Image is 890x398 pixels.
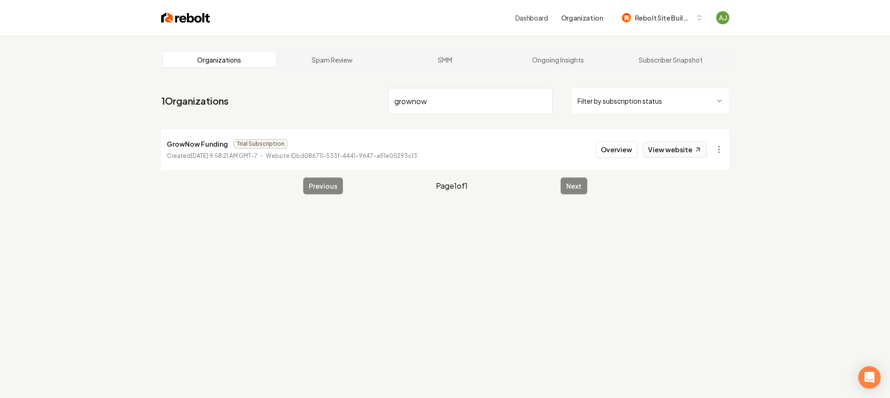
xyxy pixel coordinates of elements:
[191,152,257,159] time: [DATE] 9:58:21 AM GMT-7
[643,142,707,157] a: View website
[622,13,631,22] img: Rebolt Site Builder
[555,9,609,26] button: Organization
[161,94,228,107] a: 1Organizations
[436,180,468,192] span: Page 1 of 1
[388,88,553,114] input: Search by name or ID
[501,52,614,67] a: Ongoing Insights
[163,52,276,67] a: Organizations
[266,151,417,161] p: Website ID bd086711-533f-4441-9647-a51e05293c13
[161,11,210,24] img: Rebolt Logo
[596,141,637,158] button: Overview
[614,52,727,67] a: Subscriber Snapshot
[234,139,287,149] span: Trial Subscription
[167,138,228,149] p: GrowNow Funding
[716,11,729,24] button: Open user button
[716,11,729,24] img: AJ Nimeh
[389,52,502,67] a: SMM
[635,13,692,23] span: Rebolt Site Builder
[858,366,881,389] div: Open Intercom Messenger
[276,52,389,67] a: Spam Review
[167,151,257,161] p: Created
[515,13,548,22] a: Dashboard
